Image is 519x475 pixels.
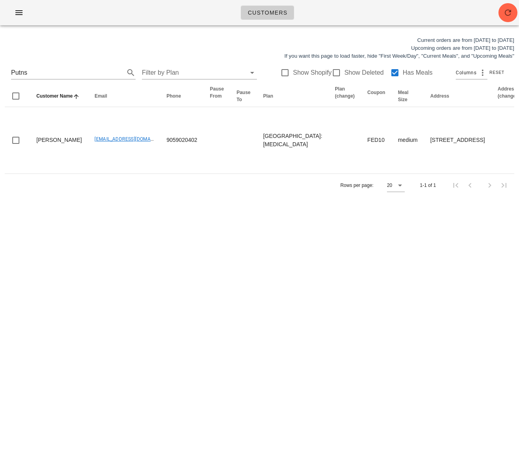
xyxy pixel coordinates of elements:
[257,107,329,173] td: [GEOGRAPHIC_DATA]:[MEDICAL_DATA]
[398,90,409,102] span: Meal Size
[88,85,160,107] th: Email: Not sorted. Activate to sort ascending.
[94,93,107,99] span: Email
[335,86,355,99] span: Plan (change)
[430,93,449,99] span: Address
[340,174,405,197] div: Rows per page:
[420,182,436,189] div: 1-1 of 1
[160,107,204,173] td: 9059020402
[115,68,125,77] button: Clear Search for customer
[361,107,391,173] td: FED10
[204,85,230,107] th: Pause From: Not sorted. Activate to sort ascending.
[30,85,88,107] th: Customer Name: Sorted ascending. Activate to sort descending.
[263,93,273,99] span: Plan
[424,107,491,173] td: [STREET_ADDRESS]
[160,85,204,107] th: Phone: Not sorted. Activate to sort ascending.
[30,107,88,173] td: [PERSON_NAME]
[247,9,288,16] span: Customers
[36,93,73,99] span: Customer Name
[387,179,405,192] div: 20Rows per page:
[257,85,329,107] th: Plan: Not sorted. Activate to sort ascending.
[387,182,392,189] div: 20
[166,93,181,99] span: Phone
[392,85,424,107] th: Meal Size: Not sorted. Activate to sort ascending.
[367,90,385,95] span: Coupon
[498,86,517,99] span: Address (change)
[344,69,384,77] label: Show Deleted
[293,69,332,77] label: Show Shopify
[361,85,391,107] th: Coupon: Not sorted. Activate to sort ascending.
[424,85,491,107] th: Address: Not sorted. Activate to sort ascending.
[241,6,294,20] a: Customers
[489,70,504,75] span: Reset
[94,136,173,142] a: [EMAIL_ADDRESS][DOMAIN_NAME]
[403,69,433,77] label: Has Meals
[456,66,487,79] div: Columns
[456,69,476,77] span: Columns
[236,90,250,102] span: Pause To
[210,86,224,99] span: Pause From
[392,107,424,173] td: medium
[328,85,361,107] th: Plan (change): Not sorted. Activate to sort ascending.
[142,66,257,79] div: Filter by Plan
[487,69,508,77] button: Reset
[230,85,257,107] th: Pause To: Not sorted. Activate to sort ascending.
